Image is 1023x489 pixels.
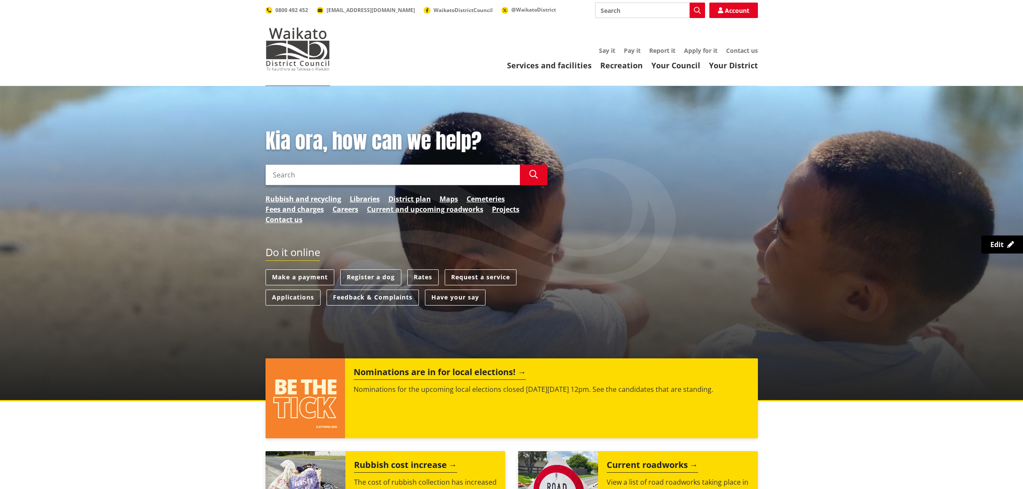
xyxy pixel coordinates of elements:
[651,60,700,70] a: Your Council
[600,60,643,70] a: Recreation
[649,46,675,55] a: Report it
[684,46,718,55] a: Apply for it
[266,269,334,285] a: Make a payment
[367,204,483,214] a: Current and upcoming roadworks
[511,6,556,13] span: @WaikatoDistrict
[709,60,758,70] a: Your District
[266,214,302,225] a: Contact us
[327,6,415,14] span: [EMAIL_ADDRESS][DOMAIN_NAME]
[340,269,401,285] a: Register a dog
[445,269,516,285] a: Request a service
[624,46,641,55] a: Pay it
[599,46,615,55] a: Say it
[467,194,505,204] a: Cemeteries
[266,194,341,204] a: Rubbish and recycling
[354,367,526,380] h2: Nominations are in for local elections!
[726,46,758,55] a: Contact us
[709,3,758,18] a: Account
[425,290,486,306] a: Have your say
[990,240,1004,249] span: Edit
[350,194,380,204] a: Libraries
[266,358,345,438] img: ELECTIONS 2025 (15)
[407,269,439,285] a: Rates
[275,6,308,14] span: 0800 492 452
[434,6,493,14] span: WaikatoDistrictCouncil
[266,129,547,154] h1: Kia ora, how can we help?
[266,6,308,14] a: 0800 492 452
[266,28,330,70] img: Waikato District Council - Te Kaunihera aa Takiwaa o Waikato
[501,6,556,13] a: @WaikatoDistrict
[354,384,749,394] p: Nominations for the upcoming local elections closed [DATE][DATE] 12pm. See the candidates that ar...
[327,290,419,306] a: Feedback & Complaints
[424,6,493,14] a: WaikatoDistrictCouncil
[266,165,520,185] input: Search input
[595,3,705,18] input: Search input
[266,358,758,438] a: Nominations are in for local elections! Nominations for the upcoming local elections closed [DATE...
[981,235,1023,254] a: Edit
[266,246,320,261] h2: Do it online
[492,204,519,214] a: Projects
[333,204,358,214] a: Careers
[266,204,324,214] a: Fees and charges
[354,460,457,473] h2: Rubbish cost increase
[507,60,592,70] a: Services and facilities
[317,6,415,14] a: [EMAIL_ADDRESS][DOMAIN_NAME]
[388,194,431,204] a: District plan
[440,194,458,204] a: Maps
[607,460,698,473] h2: Current roadworks
[266,290,321,306] a: Applications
